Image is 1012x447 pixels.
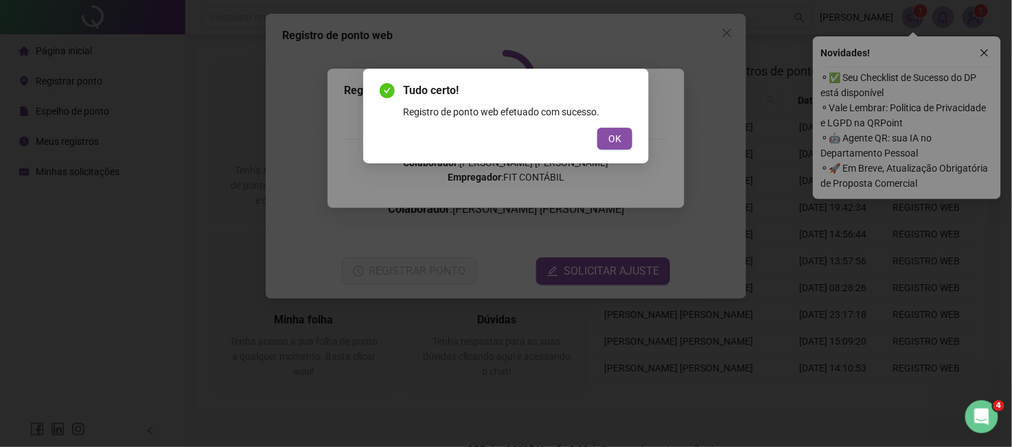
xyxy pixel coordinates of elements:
iframe: Intercom live chat [965,400,998,433]
div: Registro de ponto web efetuado com sucesso. [403,104,632,119]
button: OK [597,128,632,150]
span: 4 [993,400,1004,411]
span: Tudo certo! [403,82,632,99]
span: check-circle [380,83,395,98]
span: OK [608,131,621,146]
